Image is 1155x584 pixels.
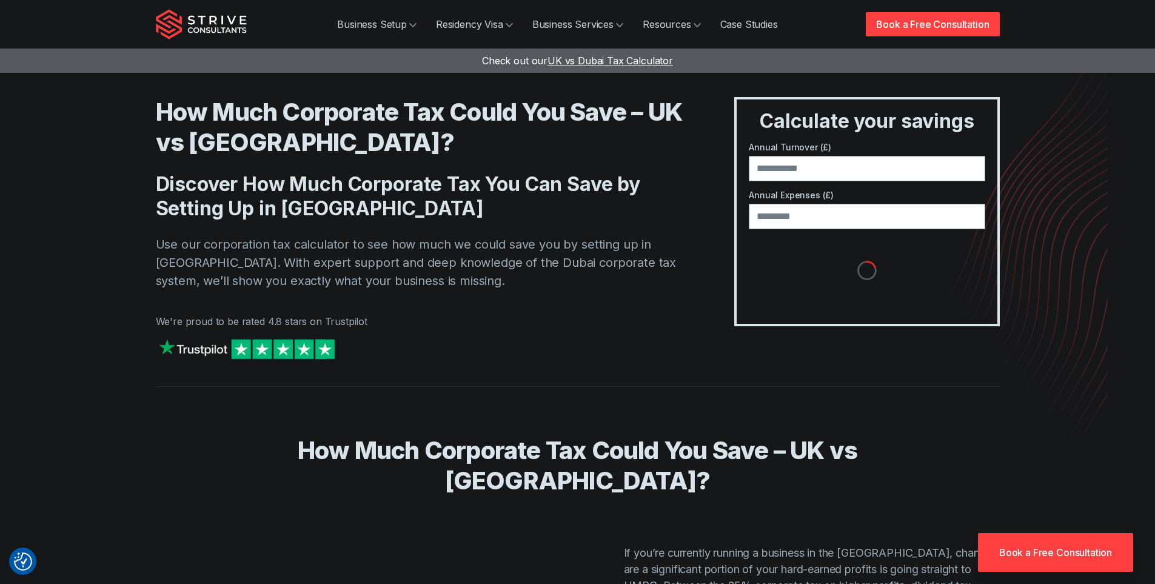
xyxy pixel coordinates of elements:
[156,9,247,39] img: Strive Consultants
[14,552,32,571] button: Consent Preferences
[978,533,1133,572] a: Book a Free Consultation
[14,552,32,571] img: Revisit consent button
[156,172,686,221] h2: Discover How Much Corporate Tax You Can Save by Setting Up in [GEOGRAPHIC_DATA]
[156,314,686,329] p: We're proud to be rated 4.8 stars on Trustpilot
[156,235,686,290] p: Use our corporation tax calculator to see how much we could save you by setting up in [GEOGRAPHIC...
[482,55,673,67] a: Check out ourUK vs Dubai Tax Calculator
[523,12,633,36] a: Business Services
[327,12,426,36] a: Business Setup
[742,109,992,133] h3: Calculate your savings
[711,12,788,36] a: Case Studies
[156,97,686,158] h1: How Much Corporate Tax Could You Save – UK vs [GEOGRAPHIC_DATA]?
[749,189,985,201] label: Annual Expenses (£)
[749,141,985,153] label: Annual Turnover (£)
[633,12,711,36] a: Resources
[156,336,338,362] img: Strive on Trustpilot
[426,12,523,36] a: Residency Visa
[866,12,999,36] a: Book a Free Consultation
[190,435,966,496] h2: How Much Corporate Tax Could You Save – UK vs [GEOGRAPHIC_DATA]?
[547,55,673,67] span: UK vs Dubai Tax Calculator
